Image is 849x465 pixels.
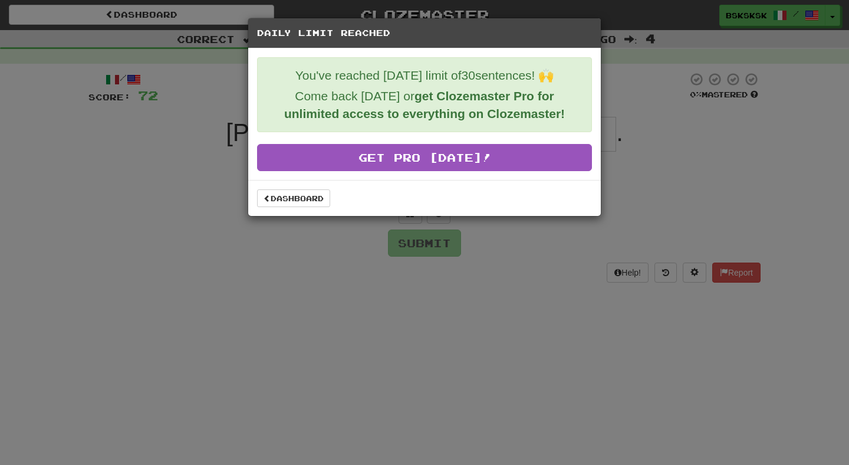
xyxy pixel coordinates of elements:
[257,189,330,207] a: Dashboard
[266,87,583,123] p: Come back [DATE] or
[257,144,592,171] a: Get Pro [DATE]!
[257,27,592,39] h5: Daily Limit Reached
[266,67,583,84] p: You've reached [DATE] limit of 30 sentences! 🙌
[284,89,565,120] strong: get Clozemaster Pro for unlimited access to everything on Clozemaster!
